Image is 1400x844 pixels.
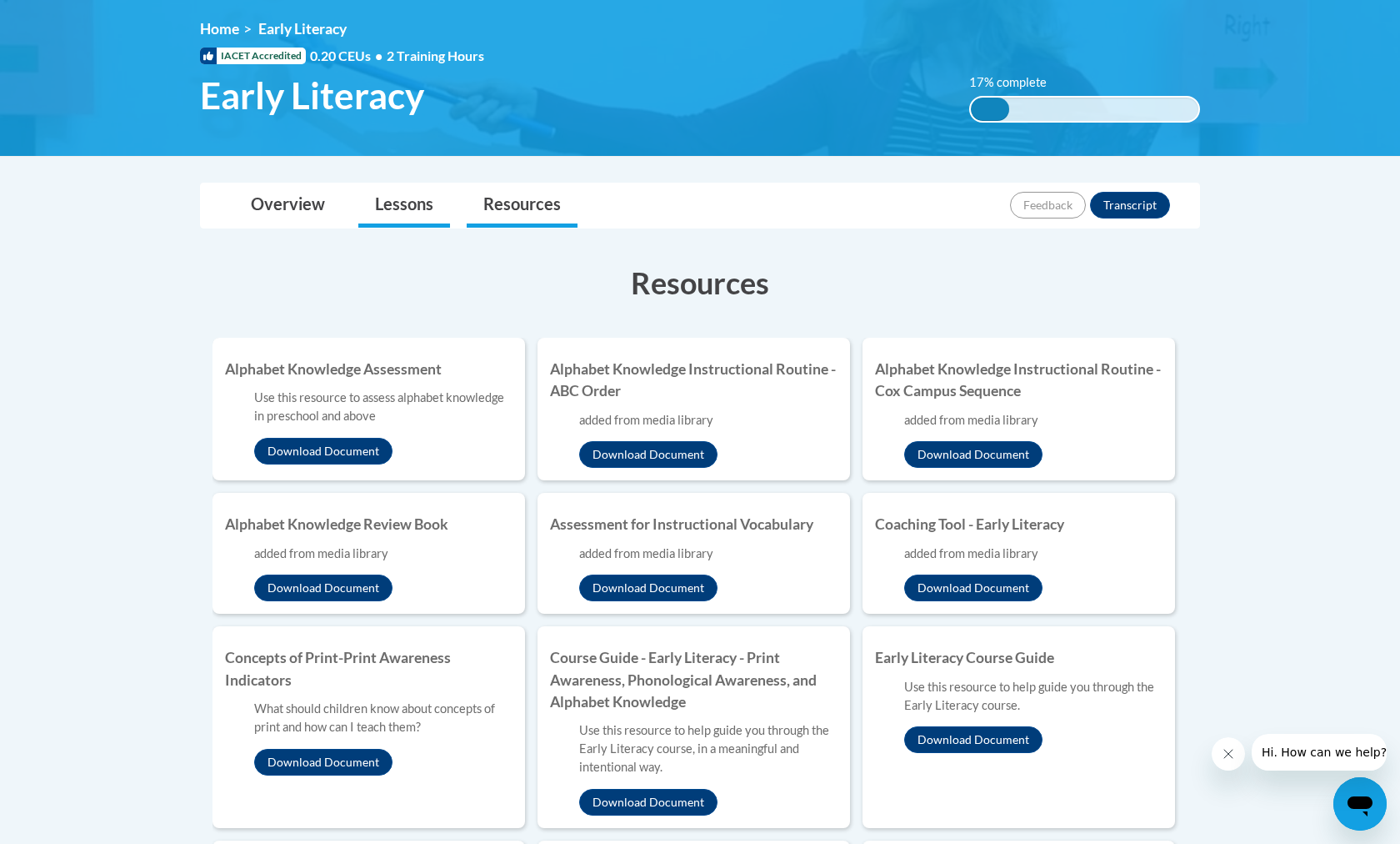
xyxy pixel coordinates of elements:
div: Use this resource to assess alphabet knowledge in preschool and above [254,389,512,425]
a: Overview [234,183,342,228]
button: Download Document [254,438,392,465]
button: Download Document [904,726,1042,753]
div: Use this resource to help guide you through the Early Literacy course. [904,678,1162,715]
h4: Course Guide - Early Literacy - Print Awareness, Phonological Awareness, and Alphabet Knowledge [550,647,837,713]
div: added from media library [904,411,1162,430]
a: Resources [467,183,577,228]
span: 2 Training Hours [387,48,484,63]
div: added from media library [904,545,1162,563]
a: Lessons [358,183,450,228]
div: Use this resource to help guide you through the Early Literacy course, in a meaningful and intent... [579,721,837,776]
span: 0.20 CEUs [310,47,387,65]
span: Early Literacy [200,73,424,118]
button: Download Document [254,749,392,776]
h4: Early Literacy Course Guide [875,647,1162,669]
div: What should children know about concepts of print and how can I teach them? [254,700,512,736]
button: Download Document [904,575,1042,601]
button: Download Document [579,575,717,601]
div: 17% complete [971,98,1009,121]
h4: Concepts of Print-Print Awareness Indicators [225,647,512,691]
iframe: Close message [1212,737,1245,771]
iframe: Button to launch messaging window [1333,777,1387,831]
h3: Resources [200,262,1200,304]
button: Download Document [579,441,717,468]
span: Early Literacy [258,20,347,38]
a: Home [200,20,239,38]
button: Feedback [1010,192,1086,219]
div: added from media library [579,411,837,430]
h4: Alphabet Knowledge Review Book [225,514,512,535]
h4: Alphabet Knowledge Instructional Routine - ABC Order [550,359,837,403]
h4: Alphabet Knowledge Instructional Routine - Cox Campus Sequence [875,359,1162,403]
h4: Assessment for Instructional Vocabulary [550,514,837,535]
h4: Alphabet Knowledge Assessment [225,359,512,380]
div: added from media library [254,545,512,563]
div: added from media library [579,545,837,563]
span: • [375,48,382,63]
button: Download Document [579,789,717,816]
h4: Coaching Tool - Early Literacy [875,514,1162,535]
button: Download Document [254,575,392,601]
span: IACET Accredited [200,48,306,64]
label: 17% complete [969,73,1065,92]
button: Transcript [1090,192,1170,219]
button: Download Document [904,441,1042,468]
iframe: Message from company [1252,734,1387,771]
